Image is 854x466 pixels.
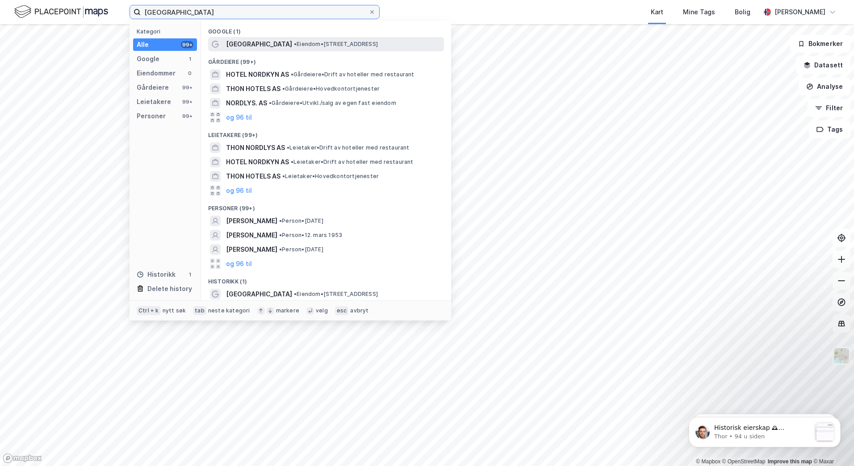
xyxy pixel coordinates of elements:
[291,71,293,78] span: •
[226,112,252,123] button: og 96 til
[809,121,850,138] button: Tags
[201,271,451,287] div: Historikk (1)
[137,96,171,107] div: Leietakere
[163,307,186,314] div: nytt søk
[287,144,410,151] span: Leietaker • Drift av hoteller med restaurant
[226,216,277,226] span: [PERSON_NAME]
[186,70,193,77] div: 0
[768,458,812,465] a: Improve this map
[269,100,272,106] span: •
[675,399,854,462] iframe: Intercom notifications melding
[226,230,277,241] span: [PERSON_NAME]
[279,246,323,253] span: Person • [DATE]
[137,39,149,50] div: Alle
[137,111,166,121] div: Personer
[137,68,176,79] div: Eiendommer
[651,7,663,17] div: Kart
[181,84,193,91] div: 99+
[279,232,342,239] span: Person • 12. mars 1953
[276,307,299,314] div: markere
[201,125,451,141] div: Leietakere (99+)
[137,306,161,315] div: Ctrl + k
[279,246,282,253] span: •
[147,283,192,294] div: Delete history
[181,98,193,105] div: 99+
[137,54,159,64] div: Google
[279,217,282,224] span: •
[226,39,292,50] span: [GEOGRAPHIC_DATA]
[226,258,252,269] button: og 96 til
[226,83,280,94] span: THON HOTELS AS
[226,98,267,108] span: NORDLYS. AS
[796,56,850,74] button: Datasett
[137,269,176,280] div: Historikk
[282,85,285,92] span: •
[137,28,197,35] div: Kategori
[226,69,289,80] span: HOTEL NORDKYN AS
[735,7,750,17] div: Bolig
[799,78,850,96] button: Analyse
[350,307,368,314] div: avbryt
[282,173,285,179] span: •
[291,158,293,165] span: •
[335,306,349,315] div: esc
[269,100,396,107] span: Gårdeiere • Utvikl./salg av egen fast eiendom
[291,71,414,78] span: Gårdeiere • Drift av hoteller med restaurant
[193,306,206,315] div: tab
[226,171,280,182] span: THON HOTELS AS
[201,21,451,37] div: Google (1)
[294,291,297,297] span: •
[696,458,720,465] a: Mapbox
[282,173,379,180] span: Leietaker • Hovedkontortjenester
[201,198,451,214] div: Personer (99+)
[282,85,380,92] span: Gårdeiere • Hovedkontortjenester
[137,82,169,93] div: Gårdeiere
[808,99,850,117] button: Filter
[774,7,825,17] div: [PERSON_NAME]
[226,157,289,167] span: HOTEL NORDKYN AS
[287,144,289,151] span: •
[201,51,451,67] div: Gårdeiere (99+)
[291,158,414,166] span: Leietaker • Drift av hoteller med restaurant
[316,307,328,314] div: velg
[226,185,252,196] button: og 96 til
[181,41,193,48] div: 99+
[722,458,766,465] a: OpenStreetMap
[294,41,378,48] span: Eiendom • [STREET_ADDRESS]
[186,271,193,278] div: 1
[790,35,850,53] button: Bokmerker
[294,41,297,47] span: •
[181,112,193,120] div: 99+
[279,217,323,225] span: Person • [DATE]
[294,291,378,298] span: Eiendom • [STREET_ADDRESS]
[3,453,42,463] a: Mapbox homepage
[226,244,277,255] span: [PERSON_NAME]
[208,307,250,314] div: neste kategori
[141,5,368,19] input: Søk på adresse, matrikkel, gårdeiere, leietakere eller personer
[226,142,285,153] span: THON NORDLYS AS
[186,55,193,62] div: 1
[833,347,850,364] img: Z
[683,7,715,17] div: Mine Tags
[279,232,282,238] span: •
[14,4,108,20] img: logo.f888ab2527a4732fd821a326f86c7f29.svg
[226,289,292,300] span: [GEOGRAPHIC_DATA]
